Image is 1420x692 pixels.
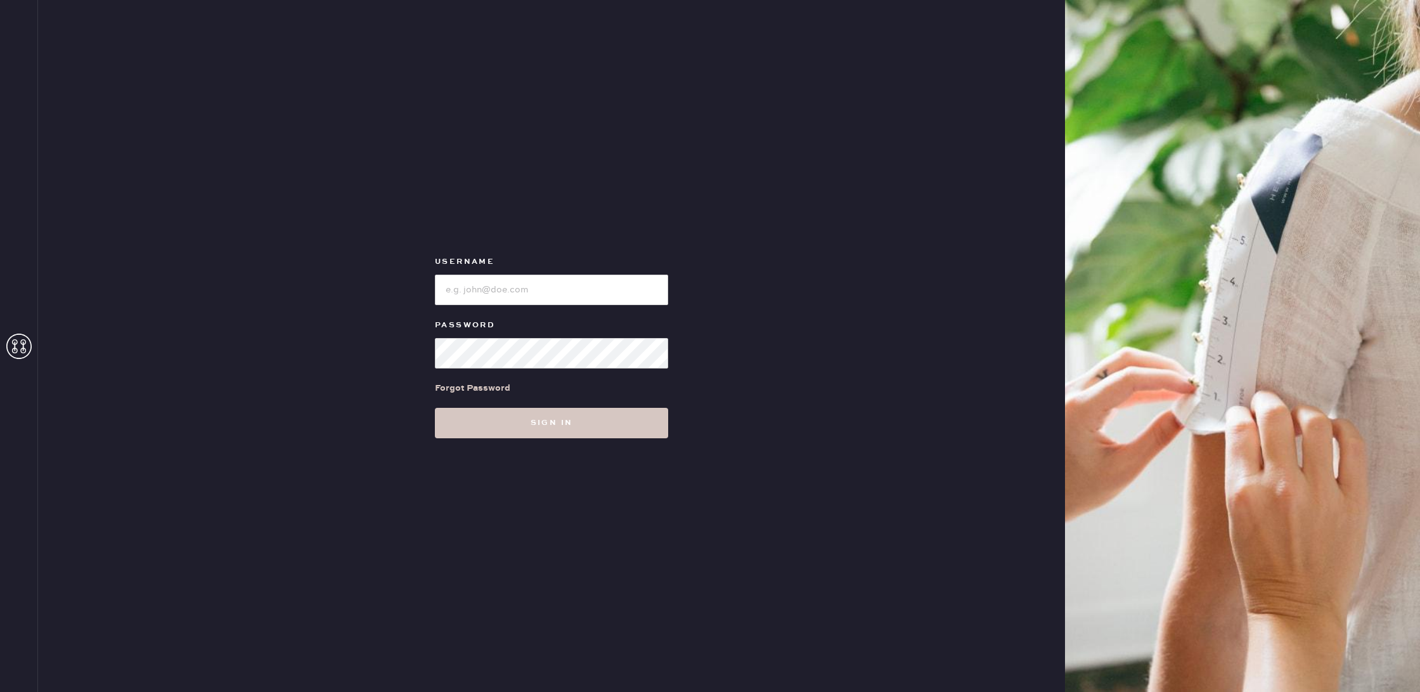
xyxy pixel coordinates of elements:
[435,318,668,333] label: Password
[435,408,668,438] button: Sign in
[435,369,510,408] a: Forgot Password
[435,254,668,270] label: Username
[435,381,510,395] div: Forgot Password
[435,275,668,305] input: e.g. john@doe.com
